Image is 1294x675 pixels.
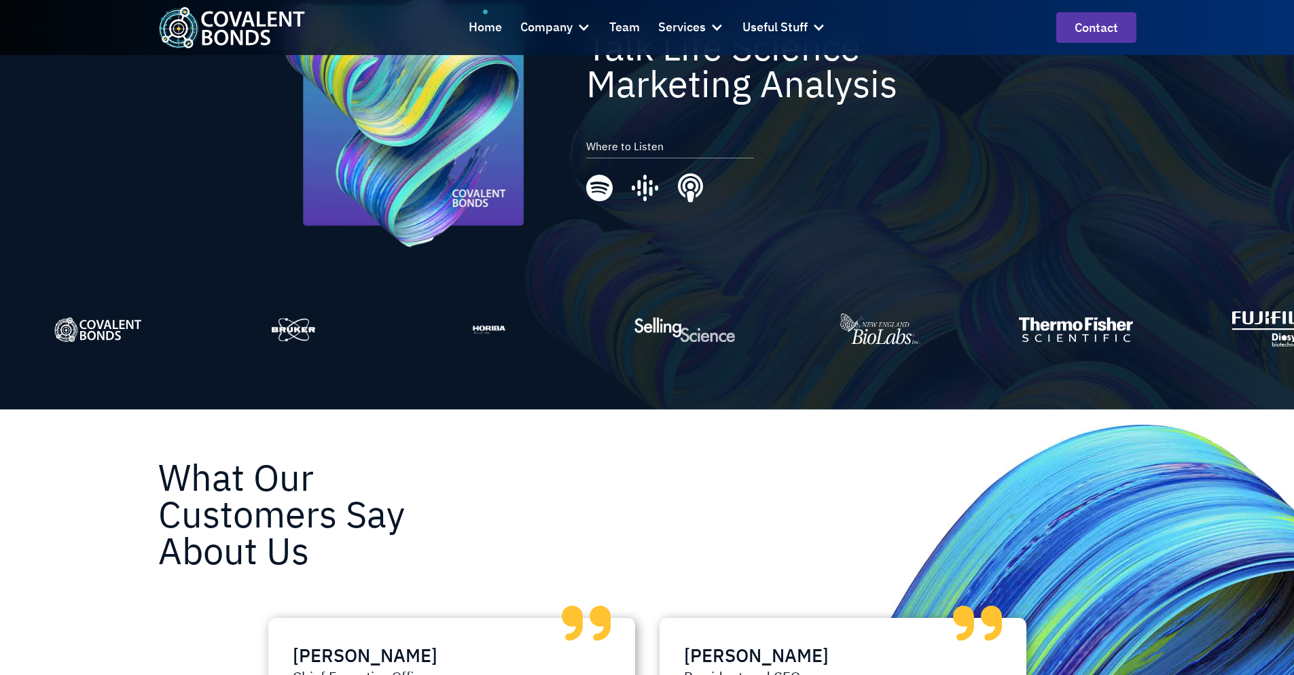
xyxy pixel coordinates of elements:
img: Thermo Fisher Logo [1007,317,1121,342]
img: Covalent Bonds [43,317,129,342]
div: Company [520,18,573,37]
a: Apple podcasts [678,173,704,203]
img: Selling Science [623,317,724,342]
a: Talk Life Science Marketing Analysis [586,23,897,107]
div: Services [658,18,706,37]
a: Home [469,10,502,46]
div: Team [609,18,640,37]
a: home [158,7,305,48]
h3: [PERSON_NAME] [684,642,1002,668]
div: Services [658,10,724,46]
div: Useful Stuff [742,18,808,37]
div: Where to Listen [586,139,664,155]
iframe: Chat Widget [1091,528,1294,675]
img: Brucker [251,317,312,342]
img: New England BioLabs [823,311,915,348]
div: Company [520,10,591,46]
div: Useful Stuff [742,10,826,46]
a: Google podcasts [632,175,660,203]
a: Team [609,10,640,46]
h3: [PERSON_NAME] [293,642,611,668]
h2: What Our Customers Say About Us [158,459,586,569]
img: Covalent Bonds White / Teal Logo [158,7,305,48]
a: spotify [586,175,614,203]
a: contact [1056,12,1136,43]
div: Home [469,18,502,37]
img: Horiba Scientific [459,311,496,348]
